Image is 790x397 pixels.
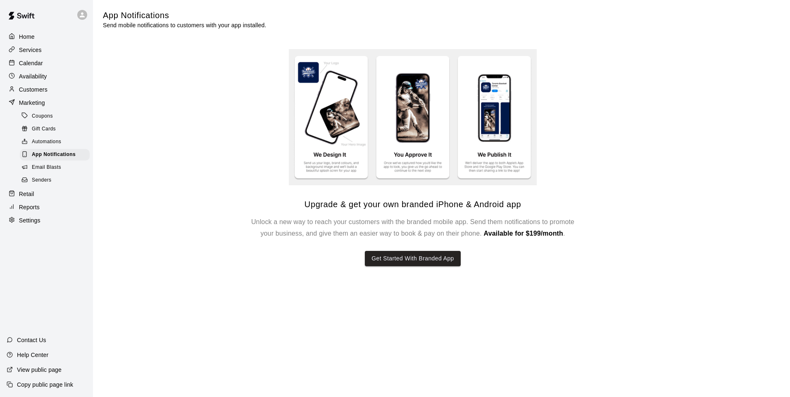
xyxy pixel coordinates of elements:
[103,10,266,21] h5: App Notifications
[365,251,461,266] button: Get Started With Branded App
[32,163,61,172] span: Email Blasts
[19,46,42,54] p: Services
[20,111,90,122] div: Coupons
[19,72,47,80] p: Availability
[247,216,578,239] h6: Unlock a new way to reach your customers with the branded mobile app. Send them notifications to ...
[7,201,86,213] a: Reports
[20,174,93,187] a: Senders
[17,366,62,374] p: View public page
[32,112,53,121] span: Coupons
[7,83,86,96] a: Customers
[20,149,90,161] div: App Notifications
[7,214,86,227] a: Settings
[19,190,34,198] p: Retail
[32,125,56,133] span: Gift Cards
[32,138,61,146] span: Automations
[19,85,48,94] p: Customers
[20,136,93,149] a: Automations
[19,216,40,224] p: Settings
[484,230,563,237] span: Available for $199/month
[20,123,90,135] div: Gift Cards
[20,136,90,148] div: Automations
[365,239,461,266] a: Get Started With Branded App
[20,162,90,173] div: Email Blasts
[20,110,93,123] a: Coupons
[32,176,52,184] span: Senders
[7,97,86,109] a: Marketing
[305,199,521,210] h5: Upgrade & get your own branded iPhone & Android app
[20,175,90,186] div: Senders
[32,151,76,159] span: App Notifications
[17,336,46,344] p: Contact Us
[19,59,43,67] p: Calendar
[103,21,266,29] p: Send mobile notifications to customers with your app installed.
[289,49,537,186] img: Branded app
[7,44,86,56] a: Services
[17,380,73,389] p: Copy public page link
[17,351,48,359] p: Help Center
[7,70,86,83] a: Availability
[19,203,40,211] p: Reports
[7,188,86,200] a: Retail
[19,99,45,107] p: Marketing
[19,33,35,41] p: Home
[20,161,93,174] a: Email Blasts
[7,57,86,69] a: Calendar
[20,123,93,135] a: Gift Cards
[7,31,86,43] a: Home
[20,149,93,161] a: App Notifications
